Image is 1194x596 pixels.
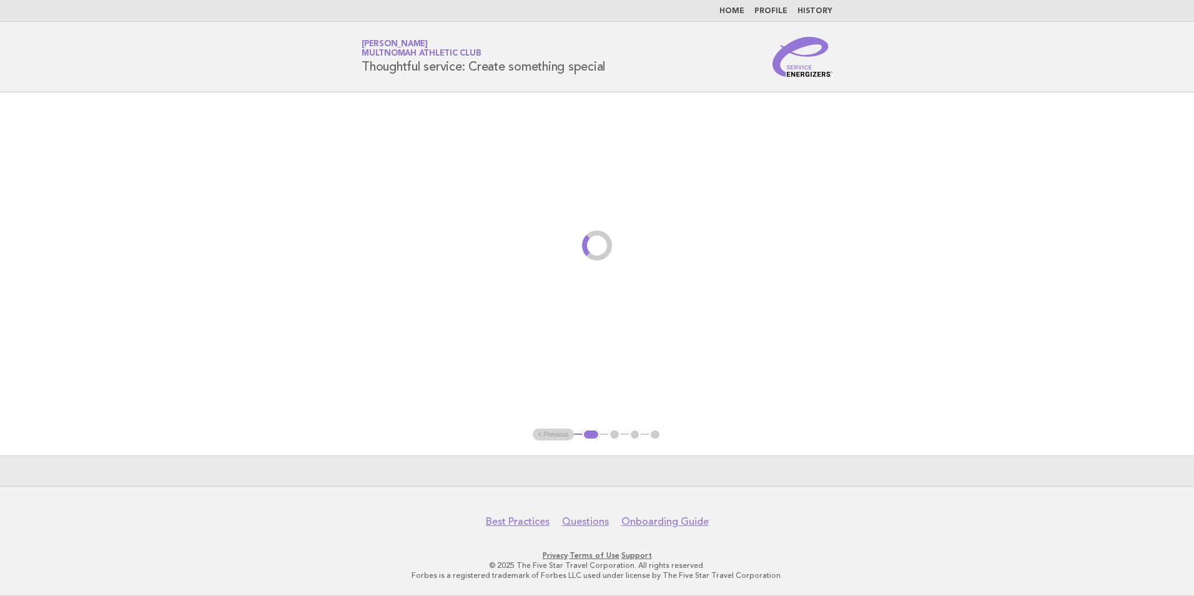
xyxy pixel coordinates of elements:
[215,570,979,580] p: Forbes is a registered trademark of Forbes LLC used under license by The Five Star Travel Corpora...
[543,551,568,560] a: Privacy
[570,551,619,560] a: Terms of Use
[621,515,709,528] a: Onboarding Guide
[754,7,787,15] a: Profile
[362,41,605,73] h1: Thoughtful service: Create something special
[215,550,979,560] p: · ·
[562,515,609,528] a: Questions
[362,50,481,58] span: Multnomah Athletic Club
[621,551,652,560] a: Support
[797,7,832,15] a: History
[719,7,744,15] a: Home
[215,560,979,570] p: © 2025 The Five Star Travel Corporation. All rights reserved.
[772,37,832,77] img: Service Energizers
[362,40,481,57] a: [PERSON_NAME]Multnomah Athletic Club
[486,515,550,528] a: Best Practices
